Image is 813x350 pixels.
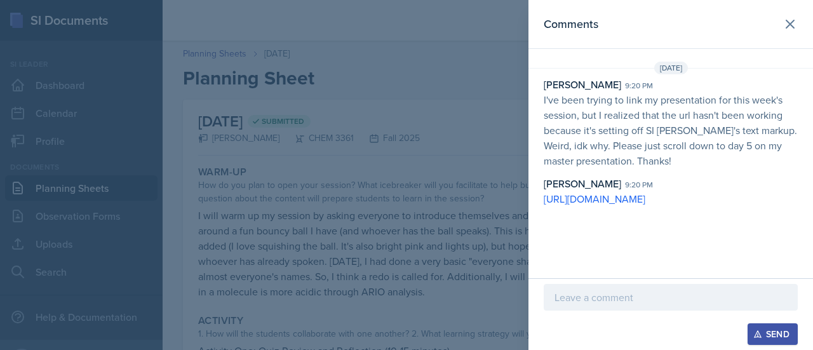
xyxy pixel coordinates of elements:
[544,176,621,191] div: [PERSON_NAME]
[544,192,645,206] a: [URL][DOMAIN_NAME]
[544,92,798,168] p: I've been trying to link my presentation for this week's session, but I realized that the url has...
[544,15,598,33] h2: Comments
[625,179,653,191] div: 9:20 pm
[544,77,621,92] div: [PERSON_NAME]
[625,80,653,91] div: 9:20 pm
[654,62,688,74] span: [DATE]
[748,323,798,345] button: Send
[756,329,789,339] div: Send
